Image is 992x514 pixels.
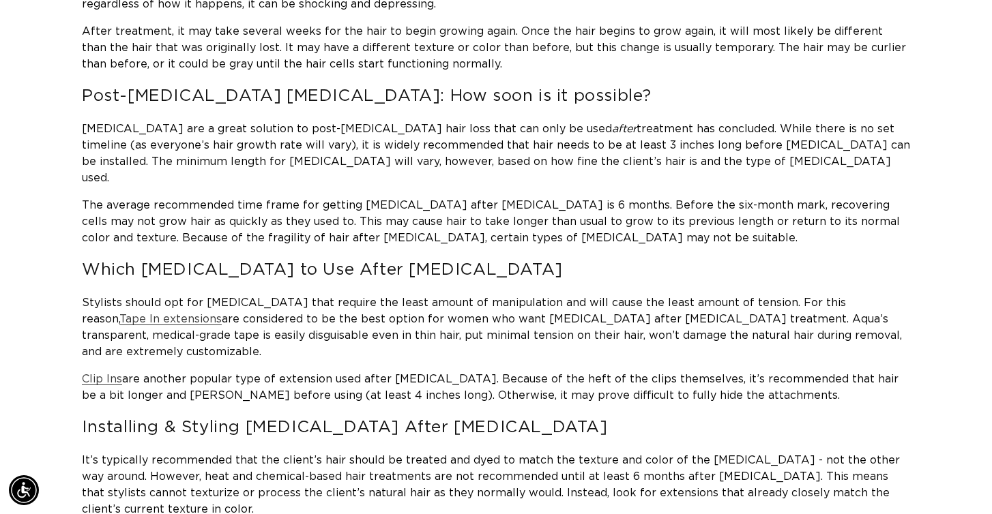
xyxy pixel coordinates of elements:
span: Stylists should opt for [MEDICAL_DATA] that require the least amount of manipulation and will cau... [82,297,846,324]
span: are another popular type of extension used after [MEDICAL_DATA]. Because of the heft of the clips... [82,374,899,401]
span: are considered to be the best option for women who want [MEDICAL_DATA] after [MEDICAL_DATA] treat... [82,314,902,357]
span: [MEDICAL_DATA] are a great solution to post-[MEDICAL_DATA] hair loss that can only be used [82,123,612,134]
a: Clip Ins [82,374,122,384]
span: Installing & Styling [MEDICAL_DATA] After [MEDICAL_DATA] [82,419,608,436]
span: Which [MEDICAL_DATA] to Use After [MEDICAL_DATA] [82,262,563,278]
span: treatment has concluded. While there is no set timeline (as everyone’s hair growth rate will vary... [82,123,910,183]
a: Tape In extensions [119,314,222,324]
span: The average recommended time frame for getting [MEDICAL_DATA] after [MEDICAL_DATA] is 6 months. B... [82,200,900,243]
span: Post-[MEDICAL_DATA] [MEDICAL_DATA]: How soon is it possible? [82,88,652,104]
span: After treatment, it may take several weeks for the hair to begin growing again. Once the hair beg... [82,26,906,70]
iframe: Chat Widget [924,449,992,514]
div: Accessibility Menu [9,475,39,505]
span: after [612,123,637,134]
